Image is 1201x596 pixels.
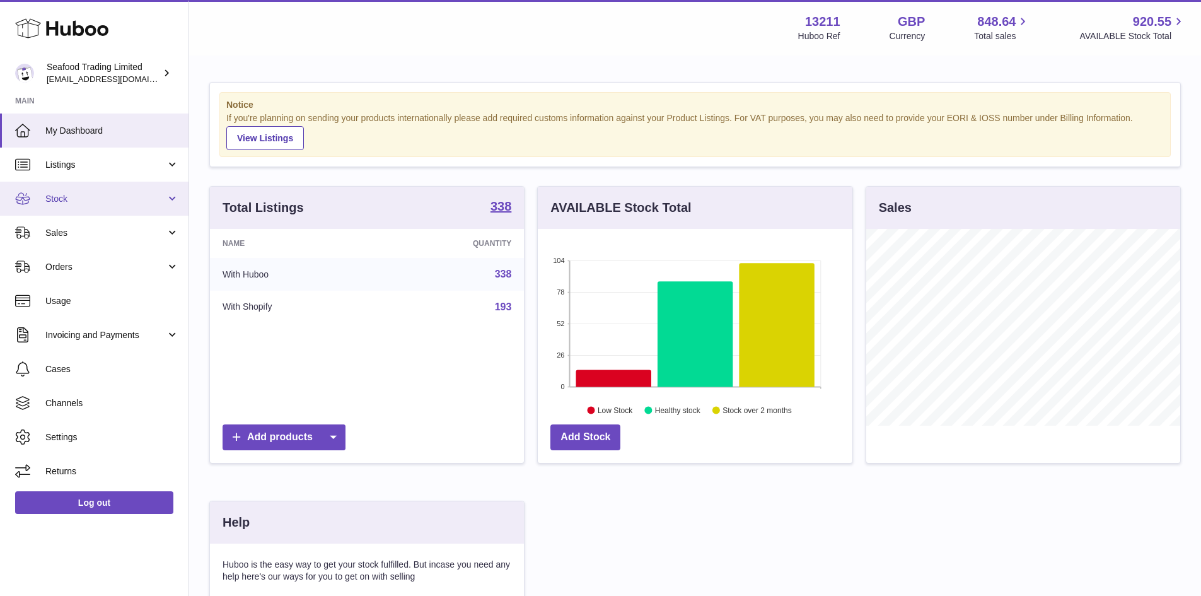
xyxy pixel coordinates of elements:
p: Huboo is the easy way to get your stock fulfilled. But incase you need any help here's our ways f... [223,559,511,583]
strong: 13211 [805,13,840,30]
span: Sales [45,227,166,239]
th: Name [210,229,380,258]
span: Channels [45,397,179,409]
a: 338 [495,269,512,279]
span: Stock [45,193,166,205]
text: 104 [553,257,564,264]
h3: Total Listings [223,199,304,216]
div: Huboo Ref [798,30,840,42]
a: Log out [15,491,173,514]
th: Quantity [380,229,525,258]
a: View Listings [226,126,304,150]
span: 848.64 [977,13,1016,30]
span: [EMAIL_ADDRESS][DOMAIN_NAME] [47,74,185,84]
a: Add Stock [550,424,620,450]
div: Seafood Trading Limited [47,61,160,85]
td: With Huboo [210,258,380,291]
strong: GBP [898,13,925,30]
span: Invoicing and Payments [45,329,166,341]
span: AVAILABLE Stock Total [1079,30,1186,42]
text: 26 [557,351,565,359]
span: Total sales [974,30,1030,42]
text: Low Stock [598,406,633,414]
strong: Notice [226,99,1164,111]
span: Listings [45,159,166,171]
a: Add products [223,424,345,450]
strong: 338 [490,200,511,213]
span: My Dashboard [45,125,179,137]
text: Healthy stock [655,406,701,414]
a: 338 [490,200,511,215]
text: 78 [557,288,565,296]
td: With Shopify [210,291,380,324]
div: Currency [890,30,925,42]
div: If you're planning on sending your products internationally please add required customs informati... [226,112,1164,150]
span: Returns [45,465,179,477]
text: 52 [557,320,565,327]
text: Stock over 2 months [723,406,792,414]
span: Cases [45,363,179,375]
h3: AVAILABLE Stock Total [550,199,691,216]
span: Settings [45,431,179,443]
span: Orders [45,261,166,273]
img: online@rickstein.com [15,64,34,83]
a: 193 [495,301,512,312]
span: Usage [45,295,179,307]
text: 0 [561,383,565,390]
a: 920.55 AVAILABLE Stock Total [1079,13,1186,42]
h3: Help [223,514,250,531]
a: 848.64 Total sales [974,13,1030,42]
span: 920.55 [1133,13,1171,30]
h3: Sales [879,199,912,216]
